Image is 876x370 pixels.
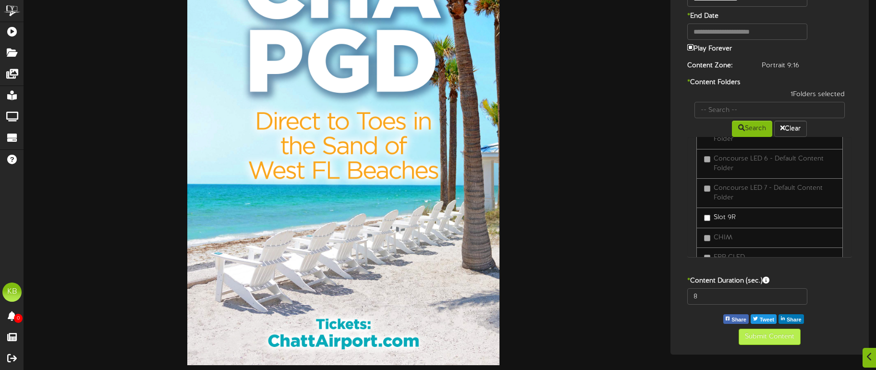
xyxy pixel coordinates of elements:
[694,102,845,118] input: -- Search --
[754,61,859,71] div: Portrait 9:16
[704,235,710,241] input: CHIM
[680,12,800,21] label: End Date
[680,276,860,286] label: Content Duration (sec.)
[723,314,749,324] button: Share
[732,121,772,137] button: Search
[785,315,803,325] span: Share
[687,90,852,102] div: 1 Folders selected
[680,61,755,71] label: Content Zone:
[714,185,823,201] span: Concourse LED 7 - Default Content Folder
[2,283,22,302] div: KB
[704,156,710,162] input: Concourse LED 6 - Default Content Folder
[758,315,776,325] span: Tweet
[687,42,732,54] label: Play Forever
[680,78,860,87] label: Content Folders
[730,315,748,325] span: Share
[704,185,710,192] input: Concourse LED 7 - Default Content Folder
[714,234,732,241] span: CHIM
[714,254,745,261] span: EPB CLED
[687,44,693,50] input: Play Forever
[774,121,807,137] button: Clear
[704,215,710,221] input: Slot 9R
[14,314,23,323] span: 0
[751,314,777,324] button: Tweet
[714,155,824,172] span: Concourse LED 6 - Default Content Folder
[739,329,801,345] button: Submit Content
[779,314,804,324] button: Share
[704,255,710,261] input: EPB CLED
[704,213,736,222] label: Slot 9R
